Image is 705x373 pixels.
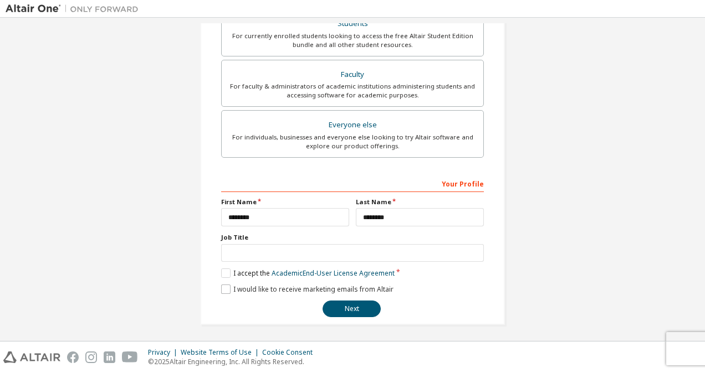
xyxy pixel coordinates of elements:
[122,351,138,363] img: youtube.svg
[221,174,484,192] div: Your Profile
[148,348,181,357] div: Privacy
[104,351,115,363] img: linkedin.svg
[67,351,79,363] img: facebook.svg
[272,268,395,278] a: Academic End-User License Agreement
[85,351,97,363] img: instagram.svg
[181,348,262,357] div: Website Terms of Use
[228,133,477,151] div: For individuals, businesses and everyone else looking to try Altair software and explore our prod...
[323,301,381,317] button: Next
[221,198,349,206] label: First Name
[356,198,484,206] label: Last Name
[228,32,477,49] div: For currently enrolled students looking to access the free Altair Student Edition bundle and all ...
[3,351,60,363] img: altair_logo.svg
[148,357,319,366] p: © 2025 Altair Engineering, Inc. All Rights Reserved.
[221,284,394,294] label: I would like to receive marketing emails from Altair
[221,268,395,278] label: I accept the
[228,67,477,82] div: Faculty
[228,117,477,133] div: Everyone else
[221,233,484,242] label: Job Title
[228,16,477,32] div: Students
[262,348,319,357] div: Cookie Consent
[6,3,144,14] img: Altair One
[228,82,477,100] div: For faculty & administrators of academic institutions administering students and accessing softwa...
